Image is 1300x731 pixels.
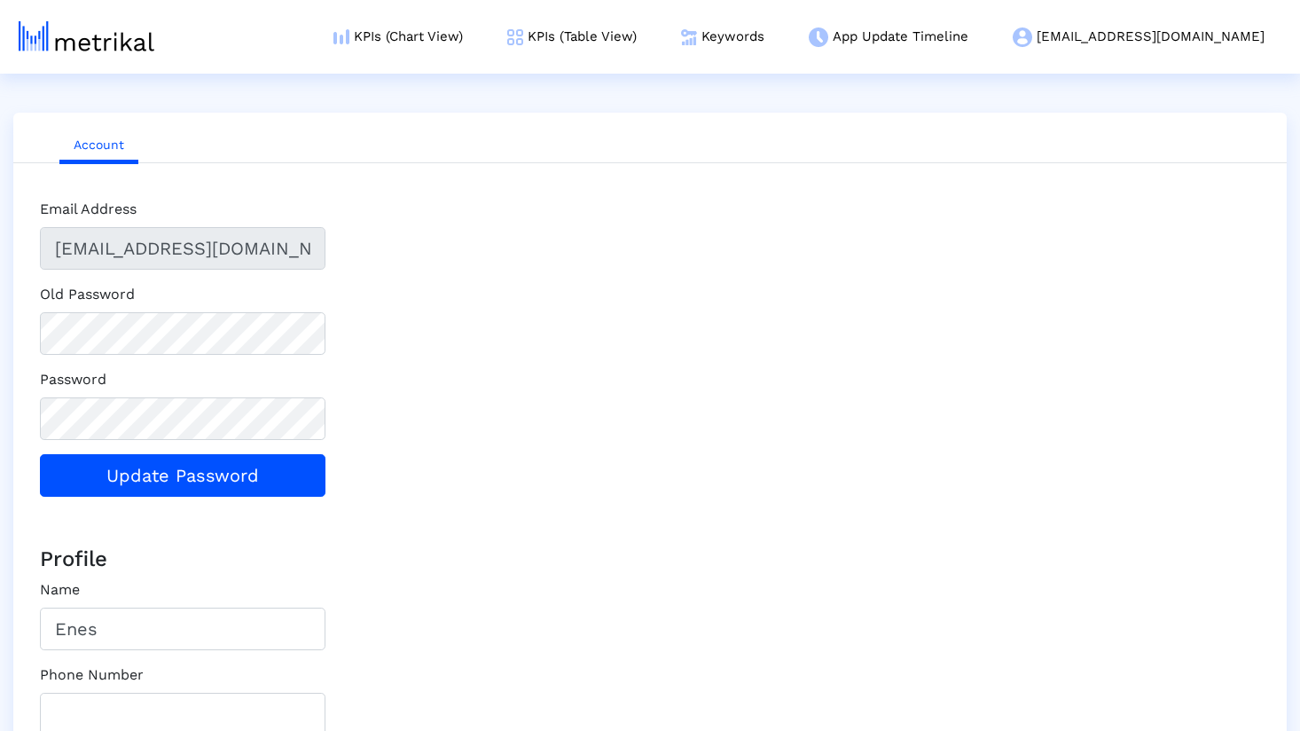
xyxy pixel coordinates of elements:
[40,284,135,305] label: Old Password
[19,21,154,51] img: metrical-logo-light.png
[40,546,1260,572] h4: Profile
[333,29,349,44] img: kpi-chart-menu-icon.png
[40,579,80,601] label: Name
[59,129,138,164] a: Account
[40,199,137,220] label: Email Address
[1013,28,1032,47] img: my-account-menu-icon.png
[40,369,106,390] label: Password
[507,29,523,45] img: kpi-table-menu-icon.png
[40,664,144,686] label: Phone Number
[809,28,828,47] img: app-update-menu-icon.png
[40,454,325,497] button: Update Password
[681,29,697,45] img: keywords.png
